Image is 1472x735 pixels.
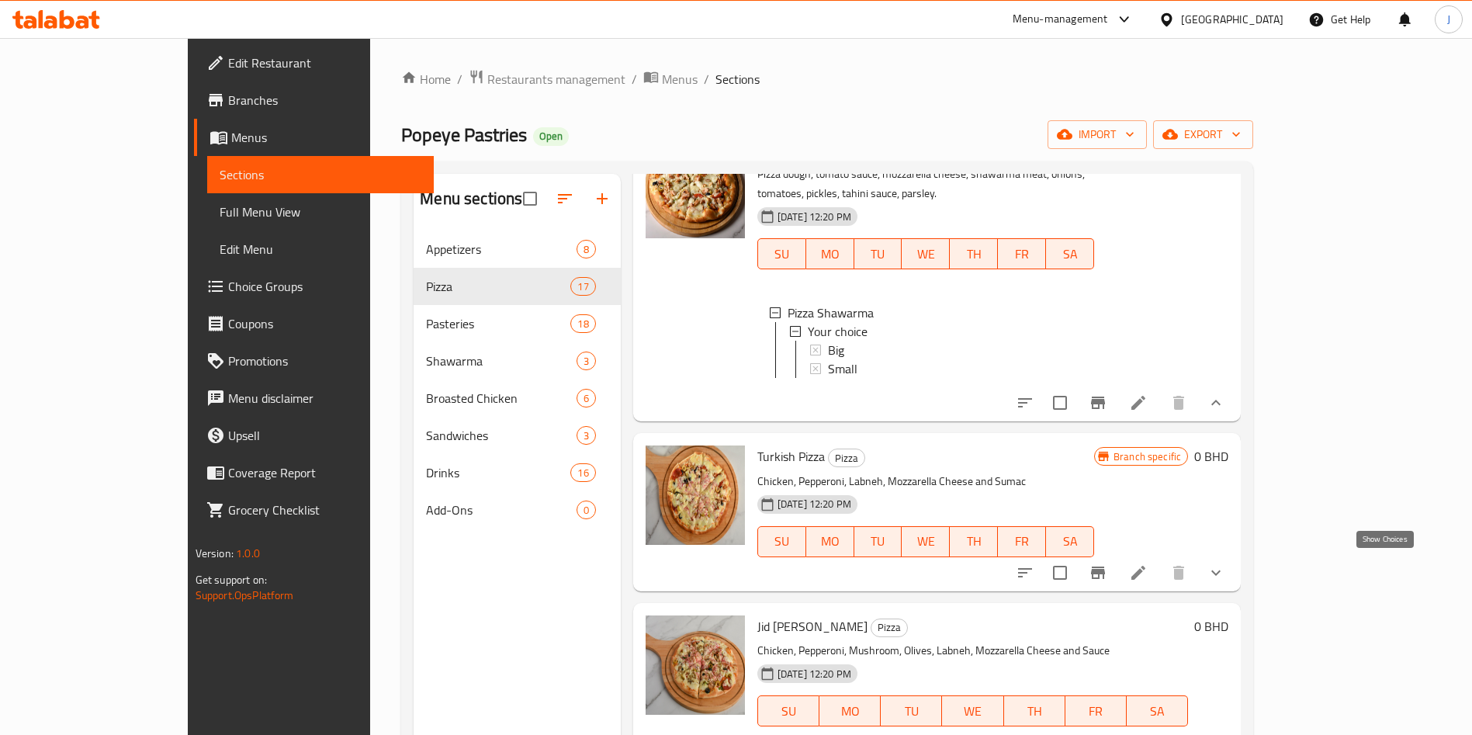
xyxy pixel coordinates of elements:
span: TU [887,700,936,723]
li: / [632,70,637,88]
span: Sections [220,165,421,184]
span: Jid [PERSON_NAME] [757,615,868,638]
button: MO [806,238,854,269]
span: Sections [715,70,760,88]
a: Edit menu item [1129,563,1148,582]
span: TH [956,243,992,265]
button: SU [757,526,806,557]
button: FR [1065,695,1127,726]
button: TH [1004,695,1065,726]
div: Broasted Chicken6 [414,380,620,417]
a: Coverage Report [194,454,434,491]
span: Branches [228,91,421,109]
span: [DATE] 12:20 PM [771,497,857,511]
span: WE [908,530,944,553]
span: export [1165,125,1241,144]
a: Coupons [194,305,434,342]
span: Your choice [808,322,868,341]
a: Menus [643,69,698,89]
span: Select to update [1044,387,1076,419]
button: TU [854,526,902,557]
svg: Show Choices [1207,394,1225,412]
button: TU [854,238,902,269]
div: Shawarma [426,352,576,370]
span: Grocery Checklist [228,501,421,519]
a: Support.OpsPlatform [196,585,294,605]
button: show more [1197,554,1235,591]
img: Jid Ali Pizza [646,615,745,715]
span: [DATE] 12:20 PM [771,667,857,681]
button: WE [942,695,1003,726]
span: FR [1004,243,1040,265]
h6: 0 BHD [1194,615,1228,637]
span: 0 [577,503,595,518]
button: WE [902,238,950,269]
span: Get support on: [196,570,267,590]
span: Select all sections [514,182,546,215]
button: SU [757,238,806,269]
span: Pizza [426,277,570,296]
span: Add-Ons [426,501,576,519]
span: SU [764,700,813,723]
span: Pizza [829,449,864,467]
button: sort-choices [1006,554,1044,591]
div: Pizza17 [414,268,620,305]
button: FR [998,526,1046,557]
div: Pizza [828,449,865,467]
span: Version: [196,543,234,563]
span: Full Menu View [220,203,421,221]
div: Shawarma3 [414,342,620,380]
span: Restaurants management [487,70,625,88]
button: SA [1046,238,1094,269]
a: Menus [194,119,434,156]
a: Grocery Checklist [194,491,434,529]
span: Choice Groups [228,277,421,296]
span: Turkish Pizza [757,445,825,468]
a: Edit Menu [207,231,434,268]
button: TH [950,526,998,557]
li: / [457,70,462,88]
button: TH [950,238,998,269]
span: SA [1052,530,1088,553]
button: SA [1046,526,1094,557]
button: Add section [584,180,621,217]
div: Sandwiches3 [414,417,620,454]
span: FR [1072,700,1120,723]
span: Sandwiches [426,426,576,445]
span: 16 [571,466,594,480]
div: items [570,463,595,482]
span: Promotions [228,352,421,370]
span: Big [828,341,844,359]
div: Open [533,127,569,146]
li: / [704,70,709,88]
span: 17 [571,279,594,294]
button: TU [881,695,942,726]
div: Appetizers [426,240,576,258]
a: Restaurants management [469,69,625,89]
span: TU [861,530,896,553]
img: Turkish Pizza [646,446,745,545]
span: MO [812,530,848,553]
button: delete [1160,554,1197,591]
p: Pizza dough, tomato sauce, mozzarella cheese, shawarma meat, onions, tomatoes, pickles, tahini sa... [757,165,1094,203]
span: 8 [577,242,595,257]
div: items [570,314,595,333]
button: export [1153,120,1253,149]
button: MO [806,526,854,557]
a: Edit menu item [1129,394,1148,412]
button: show more [1197,384,1235,421]
span: import [1060,125,1134,144]
span: MO [826,700,875,723]
span: Coupons [228,314,421,333]
a: Full Menu View [207,193,434,231]
button: FR [998,238,1046,269]
span: Pasteries [426,314,570,333]
span: TU [861,243,896,265]
span: Coverage Report [228,463,421,482]
div: items [577,426,596,445]
button: SU [757,695,819,726]
a: Sections [207,156,434,193]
